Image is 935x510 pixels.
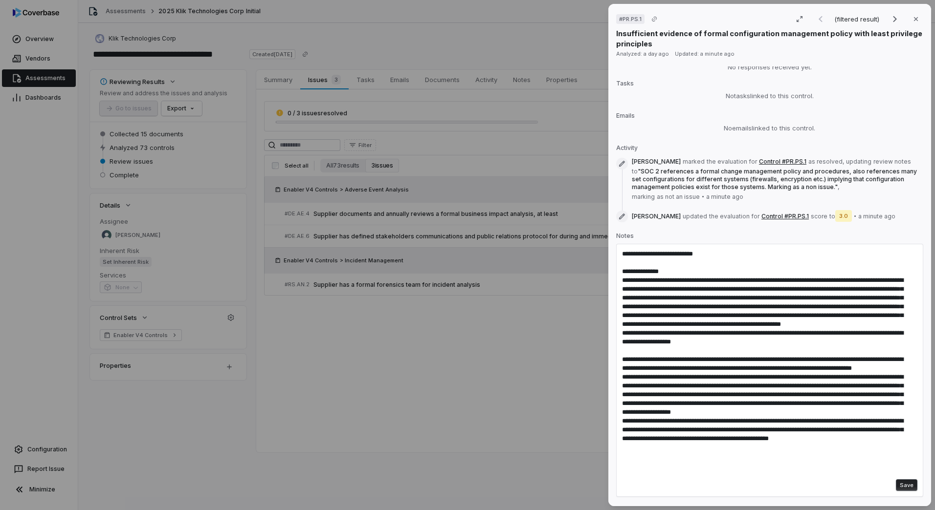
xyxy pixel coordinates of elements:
span: Analyzed: a day ago [616,50,669,57]
span: to [829,212,835,220]
span: , [838,183,839,191]
span: marking [632,193,655,201]
span: No tasks linked to this control. [726,91,814,100]
span: score [811,212,827,220]
span: a minute ago [706,193,743,201]
button: Copy link [646,10,663,28]
p: Tasks [616,80,923,91]
p: Activity [616,144,923,156]
span: [PERSON_NAME] [632,212,681,220]
span: • [702,192,704,200]
span: " SOC 2 references a formal change management policy and procedures, also references many set con... [632,168,917,191]
span: No emails linked to this control. [724,124,816,132]
p: Notes [616,232,923,244]
span: a minute ago [858,212,895,220]
span: to [632,168,638,175]
button: Control #PR.PS.1 [761,212,809,220]
span: Updated: a minute ago [675,50,735,57]
span: updating [846,158,871,166]
p: (filtered result) [834,14,881,24]
span: # PR.PS.1 [619,15,642,23]
p: Insufficient evidence of formal configuration management policy with least privilege principles [616,28,923,49]
button: Next result [885,13,905,25]
div: No responses received yet. [616,63,923,72]
span: as resolved , [808,158,844,166]
span: updated [683,212,707,220]
span: the evaluation for [707,158,757,166]
span: marked [683,158,705,166]
button: Control #PR.PS.1 [759,158,806,166]
p: Emails [616,112,923,124]
span: [PERSON_NAME] [632,158,681,166]
span: 3.0 [835,210,852,222]
span: the evaluation for [709,212,759,220]
button: Save [896,479,917,491]
span: review notes [873,158,911,166]
span: • [854,212,856,220]
span: as not an issue [657,193,700,201]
